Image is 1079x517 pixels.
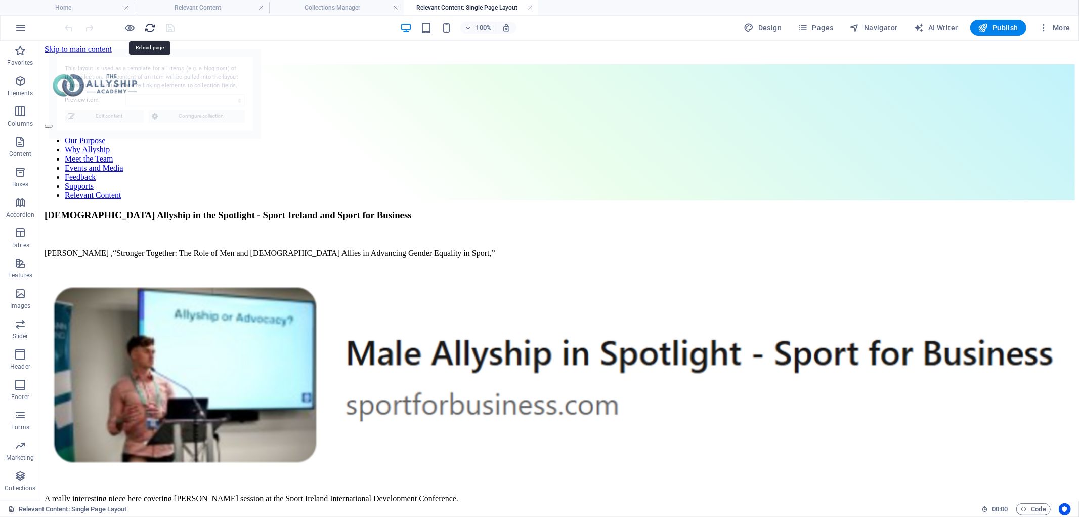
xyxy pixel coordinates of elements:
[4,4,71,13] a: Skip to main content
[8,89,33,97] p: Elements
[13,332,28,340] p: Slider
[850,23,898,33] span: Navigator
[11,241,29,249] p: Tables
[744,23,782,33] span: Design
[11,393,29,401] p: Footer
[8,271,32,280] p: Features
[798,23,833,33] span: Pages
[970,20,1026,36] button: Publish
[1059,503,1071,515] button: Usercentrics
[914,23,958,33] span: AI Writer
[8,503,126,515] a: Click to cancel selection. Double-click to open Pages
[978,23,1018,33] span: Publish
[6,454,34,462] p: Marketing
[992,503,1008,515] span: 00 00
[476,22,492,34] h6: 100%
[7,59,33,67] p: Favorites
[144,22,156,34] button: reload
[981,503,1008,515] h6: Session time
[269,2,404,13] h4: Collections Manager
[846,20,902,36] button: Navigator
[1039,23,1070,33] span: More
[910,20,962,36] button: AI Writer
[10,363,30,371] p: Header
[740,20,786,36] div: Design (Ctrl+Alt+Y)
[502,23,511,32] i: On resize automatically adjust zoom level to fit chosen device.
[999,505,1001,513] span: :
[404,2,538,13] h4: Relevant Content: Single Page Layout
[10,302,31,310] p: Images
[135,2,269,13] h4: Relevant Content
[1021,503,1046,515] span: Code
[794,20,837,36] button: Pages
[9,150,31,158] p: Content
[8,120,33,128] p: Columns
[740,20,786,36] button: Design
[1016,503,1051,515] button: Code
[1034,20,1074,36] button: More
[6,211,34,219] p: Accordion
[4,24,1034,160] div: Main Menu bar
[460,22,496,34] button: 100%
[5,484,35,492] p: Collections
[11,423,29,431] p: Forms
[12,180,29,188] p: Boxes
